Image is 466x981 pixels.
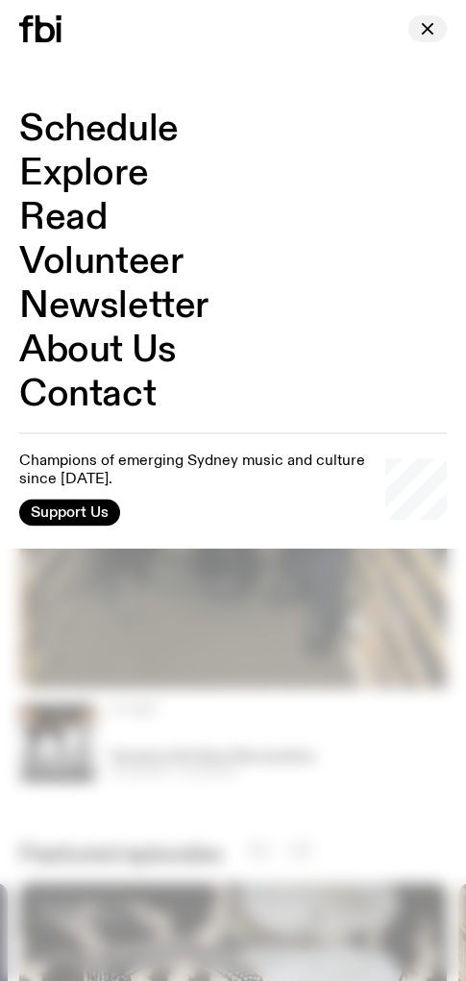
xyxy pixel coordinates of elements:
[31,504,109,522] span: Support Us
[19,156,148,192] a: Explore
[19,377,156,413] a: Contact
[19,288,208,325] a: Newsletter
[19,453,378,489] p: Champions of emerging Sydney music and culture since [DATE].
[19,111,179,148] a: Schedule
[19,200,107,236] a: Read
[19,332,177,369] a: About Us
[19,244,183,281] a: Volunteer
[19,499,120,526] button: Support Us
